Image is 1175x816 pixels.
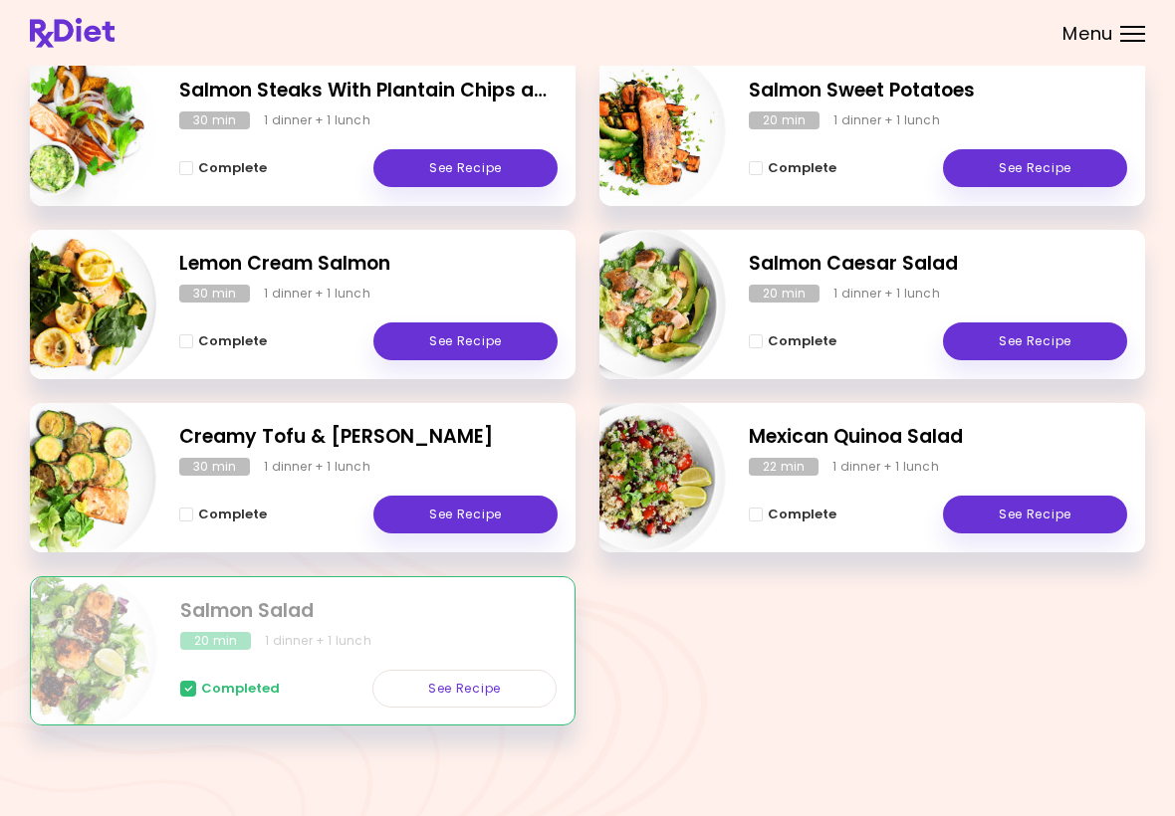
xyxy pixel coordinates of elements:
div: 1 dinner + 1 lunch [832,458,939,476]
div: 1 dinner + 1 lunch [265,632,371,650]
h2: Lemon Cream Salmon [179,250,558,279]
span: Complete [198,507,267,522]
div: 30 min [179,458,250,476]
div: 1 dinner + 1 lunch [264,111,370,129]
img: Info - Mexican Quinoa Salad [561,395,726,560]
span: Complete [768,333,836,349]
div: 20 min [749,111,820,129]
h2: Salmon Steaks With Plantain Chips and Guacamole [179,77,558,105]
a: See Recipe - Creamy Tofu & Zucchini [373,496,558,533]
div: 22 min [749,458,819,476]
img: Info - Salmon Caesar Salad [561,222,726,387]
div: 20 min [749,285,820,303]
img: RxDiet [30,18,115,48]
a: See Recipe - Mexican Quinoa Salad [943,496,1127,533]
button: Complete - Salmon Caesar Salad [749,329,836,353]
img: Info - Salmon Sweet Potatoes [561,49,726,214]
button: Complete - Creamy Tofu & Zucchini [179,503,267,526]
h2: Mexican Quinoa Salad [749,423,1127,452]
span: Complete [768,507,836,522]
span: Complete [768,160,836,176]
button: Complete - Lemon Cream Salmon [179,329,267,353]
h2: Salmon Salad [180,597,557,626]
a: See Recipe - Salmon Steaks With Plantain Chips and Guacamole [373,149,558,187]
h2: Creamy Tofu & Zucchini [179,423,558,452]
span: Menu [1062,25,1113,43]
button: Complete - Mexican Quinoa Salad [749,503,836,526]
div: 30 min [179,111,250,129]
span: Completed [201,681,280,697]
button: Complete - Salmon Sweet Potatoes [749,156,836,180]
h2: Salmon Caesar Salad [749,250,1127,279]
a: See Recipe - Salmon Sweet Potatoes [943,149,1127,187]
div: 1 dinner + 1 lunch [264,285,370,303]
h2: Salmon Sweet Potatoes [749,77,1127,105]
div: 1 dinner + 1 lunch [264,458,370,476]
div: 30 min [179,285,250,303]
a: See Recipe - Salmon Salad [372,670,557,708]
div: 1 dinner + 1 lunch [833,111,940,129]
span: Complete [198,333,267,349]
div: 20 min [180,632,251,650]
span: Complete [198,160,267,176]
button: Complete - Salmon Steaks With Plantain Chips and Guacamole [179,156,267,180]
a: See Recipe - Salmon Caesar Salad [943,322,1127,360]
div: 1 dinner + 1 lunch [833,285,940,303]
a: See Recipe - Lemon Cream Salmon [373,322,558,360]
